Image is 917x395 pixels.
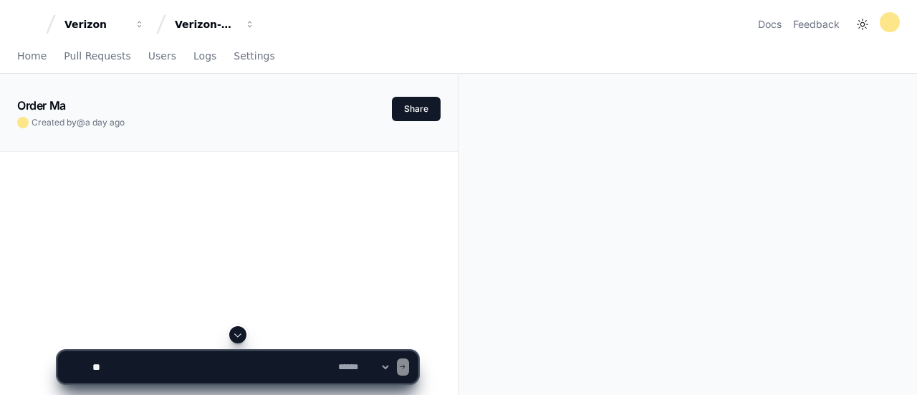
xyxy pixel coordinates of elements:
span: Pull Requests [64,52,130,60]
div: Verizon [64,17,126,32]
span: a day ago [85,117,125,128]
span: Home [17,52,47,60]
div: Verizon-Clarify-Order-Management [175,17,236,32]
app-text-character-animate: Order Ma [17,98,66,113]
span: Settings [234,52,274,60]
span: Created by [32,117,125,128]
a: Home [17,40,47,73]
span: Logs [193,52,216,60]
a: Pull Requests [64,40,130,73]
button: Verizon-Clarify-Order-Management [169,11,261,37]
a: Logs [193,40,216,73]
span: Users [148,52,176,60]
button: Verizon [59,11,150,37]
button: Share [392,97,441,121]
a: Settings [234,40,274,73]
span: @ [77,117,85,128]
a: Docs [758,17,782,32]
button: Feedback [793,17,840,32]
a: Users [148,40,176,73]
